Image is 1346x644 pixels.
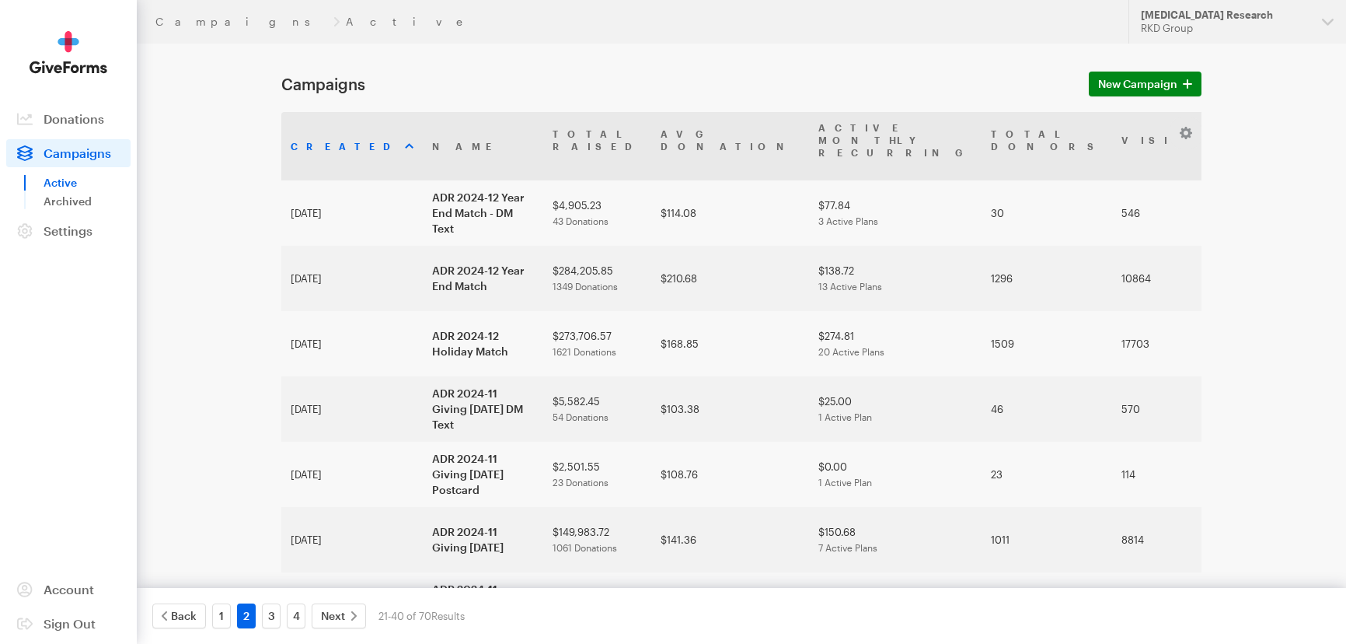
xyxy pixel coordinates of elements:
[809,246,982,311] td: $138.72
[423,180,543,246] td: ADR 2024-12 Year End Match - DM Text
[281,376,423,442] td: [DATE]
[281,246,423,311] td: [DATE]
[809,180,982,246] td: $77.84
[281,572,423,638] td: [DATE]
[378,604,465,628] div: 21-40 of 70
[651,572,809,638] td: $118.29
[982,112,1112,180] th: TotalDonors: activate to sort column ascending
[423,376,543,442] td: ADR 2024-11 Giving [DATE] DM Text
[543,572,651,638] td: $37,734.57
[809,572,982,638] td: $26.58
[423,572,543,638] td: ADR 2024-11 [MEDICAL_DATA] Awareness
[553,281,618,292] span: 1349 Donations
[543,507,651,572] td: $149,983.72
[809,442,982,507] td: $0.00
[818,411,872,422] span: 1 Active Plan
[818,477,872,488] span: 1 Active Plan
[262,604,281,628] a: 3
[809,376,982,442] td: $25.00
[44,616,96,631] span: Sign Out
[543,311,651,376] td: $273,706.57
[982,507,1112,572] td: 1011
[809,112,982,180] th: Active MonthlyRecurring: activate to sort column ascending
[1141,22,1309,35] div: RKD Group
[651,507,809,572] td: $141.36
[651,246,809,311] td: $210.68
[6,576,131,604] a: Account
[281,180,423,246] td: [DATE]
[1112,246,1212,311] td: 10864
[312,604,366,628] a: Next
[553,477,608,488] span: 23 Donations
[982,180,1112,246] td: 30
[321,607,345,625] span: Next
[553,346,616,357] span: 1621 Donations
[44,582,94,597] span: Account
[6,217,131,245] a: Settings
[44,223,92,238] span: Settings
[543,112,651,180] th: TotalRaised: activate to sort column ascending
[553,411,608,422] span: 54 Donations
[818,346,884,357] span: 20 Active Plans
[281,75,1070,93] h1: Campaigns
[651,180,809,246] td: $114.08
[6,139,131,167] a: Campaigns
[982,311,1112,376] td: 1509
[818,542,877,553] span: 7 Active Plans
[281,442,423,507] td: [DATE]
[423,442,543,507] td: ADR 2024-11 Giving [DATE] Postcard
[155,16,327,28] a: Campaigns
[1089,72,1201,96] a: New Campaign
[44,173,131,192] a: Active
[651,442,809,507] td: $108.76
[423,507,543,572] td: ADR 2024-11 Giving [DATE]
[281,311,423,376] td: [DATE]
[152,604,206,628] a: Back
[1112,442,1212,507] td: 114
[818,281,882,292] span: 13 Active Plans
[6,105,131,133] a: Donations
[423,311,543,376] td: ADR 2024-12 Holiday Match
[982,572,1112,638] td: 299
[30,31,107,74] img: GiveForms
[1112,180,1212,246] td: 546
[431,610,465,622] span: Results
[982,246,1112,311] td: 1296
[281,112,423,180] th: Created: activate to sort column ascending
[818,215,878,226] span: 3 Active Plans
[543,246,651,311] td: $284,205.85
[44,111,104,126] span: Donations
[1112,112,1212,180] th: Visits: activate to sort column ascending
[1098,75,1177,93] span: New Campaign
[543,180,651,246] td: $4,905.23
[543,376,651,442] td: $5,582.45
[287,604,305,628] a: 4
[1112,376,1212,442] td: 570
[1112,572,1212,638] td: 8808
[553,542,617,553] span: 1061 Donations
[553,215,608,226] span: 43 Donations
[1112,311,1212,376] td: 17703
[1112,507,1212,572] td: 8814
[651,311,809,376] td: $168.85
[6,610,131,638] a: Sign Out
[423,246,543,311] td: ADR 2024-12 Year End Match
[543,442,651,507] td: $2,501.55
[44,145,111,160] span: Campaigns
[982,442,1112,507] td: 23
[982,376,1112,442] td: 46
[212,604,231,628] a: 1
[423,112,543,180] th: Name: activate to sort column ascending
[809,311,982,376] td: $274.81
[171,607,197,625] span: Back
[651,376,809,442] td: $103.38
[809,507,982,572] td: $150.68
[651,112,809,180] th: AvgDonation: activate to sort column ascending
[44,192,131,211] a: Archived
[1141,9,1309,22] div: [MEDICAL_DATA] Research
[281,507,423,572] td: [DATE]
